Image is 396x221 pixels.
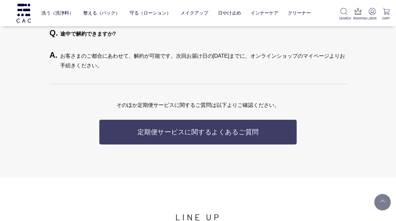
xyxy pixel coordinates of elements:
span: A. [50,48,60,62]
a: CART [382,8,391,21]
a: クリーナー [288,5,311,21]
a: 守る（ローション） [130,5,171,21]
p: LOGIN [367,16,377,21]
a: インナーケア [251,5,278,21]
a: 洗う（洗浄料） [41,5,74,21]
img: logo [15,4,32,22]
p: CART [382,16,391,21]
p: お客さまのご都合にあわせて、解約が可能です。次回お届け日の[DATE]までに、オンラインショップのマイページよりお手続きください。 [60,51,347,71]
a: 定期便サービスに関するよくあるご質問 [99,120,297,144]
a: LOGIN [367,8,377,21]
a: 日やけ止め [218,5,241,21]
a: RANKING [353,8,362,21]
a: 整える（パック） [83,5,120,21]
p: RANKING [353,16,362,21]
p: そのほか定期便サービスに関するご質問は 以下よりご確認ください。 [50,100,347,110]
a: SEARCH [339,8,348,21]
a: メイクアップ [181,5,208,21]
p: SEARCH [339,16,348,21]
